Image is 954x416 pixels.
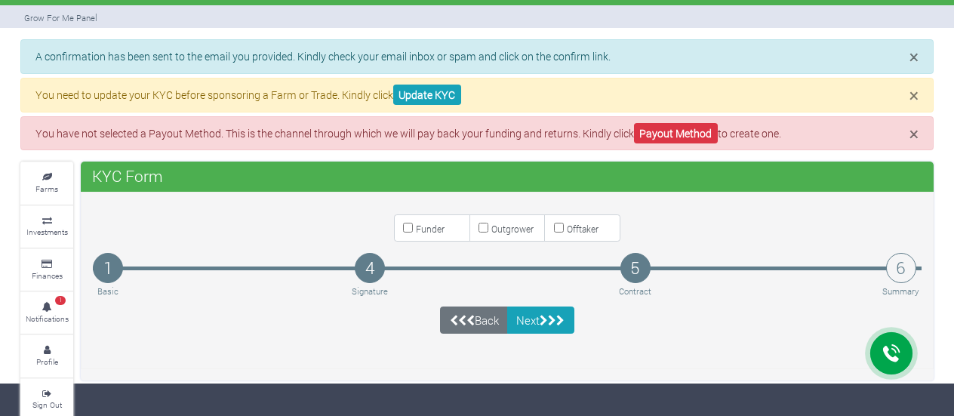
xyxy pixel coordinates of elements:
[403,223,413,233] input: Funder
[617,253,654,298] a: 5 Contract
[26,313,69,324] small: Notifications
[352,285,388,298] p: Signature
[909,122,919,145] span: ×
[32,399,62,410] small: Sign Out
[24,12,97,23] small: Grow For Me Panel
[55,296,66,305] span: 1
[909,87,919,104] button: Close
[619,285,651,298] p: Contract
[416,223,445,235] small: Funder
[909,125,919,143] button: Close
[26,226,68,237] small: Investments
[554,223,564,233] input: Offtaker
[20,162,73,204] a: Farms
[93,253,123,283] h4: 1
[20,335,73,377] a: Profile
[909,48,919,66] button: Close
[882,285,919,298] p: Summary
[36,356,58,367] small: Profile
[349,253,390,298] a: 4 Signature
[20,249,73,291] a: Finances
[620,253,651,283] h4: 5
[35,87,919,103] p: You need to update your KYC before sponsoring a Farm or Trade. Kindly click
[567,223,599,235] small: Offtaker
[909,84,919,106] span: ×
[95,285,121,298] p: Basic
[32,270,63,281] small: Finances
[393,85,461,105] a: Update KYC
[35,125,919,141] p: You have not selected a Payout Method. This is the channel through which we will pay back your fu...
[909,45,919,68] span: ×
[634,123,718,143] a: Payout Method
[440,307,508,334] a: Back
[507,307,574,334] button: Next
[35,48,919,64] p: A confirmation has been sent to the email you provided. Kindly check your email inbox or spam and...
[35,183,58,194] small: Farms
[479,223,488,233] input: Outgrower
[491,223,534,235] small: Outgrower
[88,161,167,191] span: KYC Form
[20,206,73,248] a: Investments
[93,253,123,298] a: 1 Basic
[886,253,916,283] h4: 6
[20,292,73,334] a: 1 Notifications
[355,253,385,283] h4: 4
